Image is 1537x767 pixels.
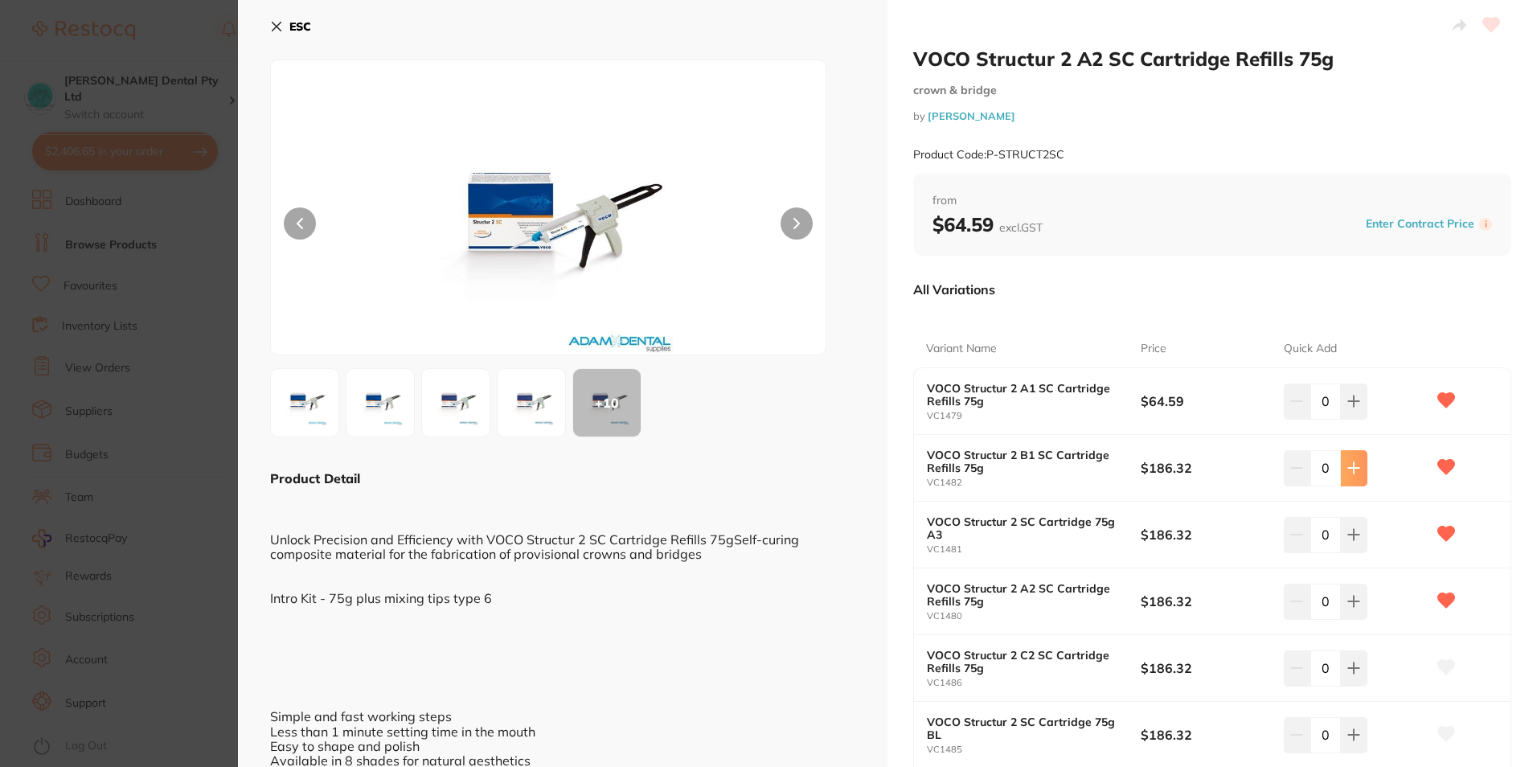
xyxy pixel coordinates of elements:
[1141,392,1269,410] b: $64.59
[289,19,311,34] b: ESC
[927,544,1141,555] small: VC1481
[926,341,997,357] p: Variant Name
[382,100,715,355] img: My5qcGc
[913,148,1064,162] small: Product Code: P-STRUCT2SC
[1141,459,1269,477] b: $186.32
[932,193,1492,209] span: from
[913,110,1511,122] small: by
[927,449,1120,474] b: VOCO Structur 2 B1 SC Cartridge Refills 75g
[927,744,1141,755] small: VC1485
[351,374,409,432] img: Ni5qcGc
[1141,726,1269,744] b: $186.32
[928,109,1015,122] a: [PERSON_NAME]
[932,212,1043,236] b: $64.59
[276,374,334,432] img: My5qcGc
[270,470,360,486] b: Product Detail
[913,84,1511,97] small: crown & bridge
[1361,216,1479,232] button: Enter Contract Price
[1479,218,1492,231] label: i
[913,47,1511,71] h2: VOCO Structur 2 A2 SC Cartridge Refills 75g
[927,649,1120,675] b: VOCO Structur 2 C2 SC Cartridge Refills 75g
[1141,341,1166,357] p: Price
[927,515,1120,541] b: VOCO Structur 2 SC Cartridge 75g A3
[927,582,1120,608] b: VOCO Structur 2 A2 SC Cartridge Refills 75g
[927,678,1141,688] small: VC1486
[1284,341,1337,357] p: Quick Add
[270,13,311,40] button: ESC
[913,281,995,297] p: All Variations
[572,368,641,437] button: +10
[927,611,1141,621] small: VC1480
[1141,526,1269,543] b: $186.32
[573,369,641,437] div: + 10
[927,411,1141,421] small: VC1479
[927,716,1120,741] b: VOCO Structur 2 SC Cartridge 75g BL
[1141,659,1269,677] b: $186.32
[502,374,560,432] img: MC5qcGc
[1141,593,1269,610] b: $186.32
[999,220,1043,235] span: excl. GST
[427,374,485,432] img: OS5qcGc
[927,382,1120,408] b: VOCO Structur 2 A1 SC Cartridge Refills 75g
[927,478,1141,488] small: VC1482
